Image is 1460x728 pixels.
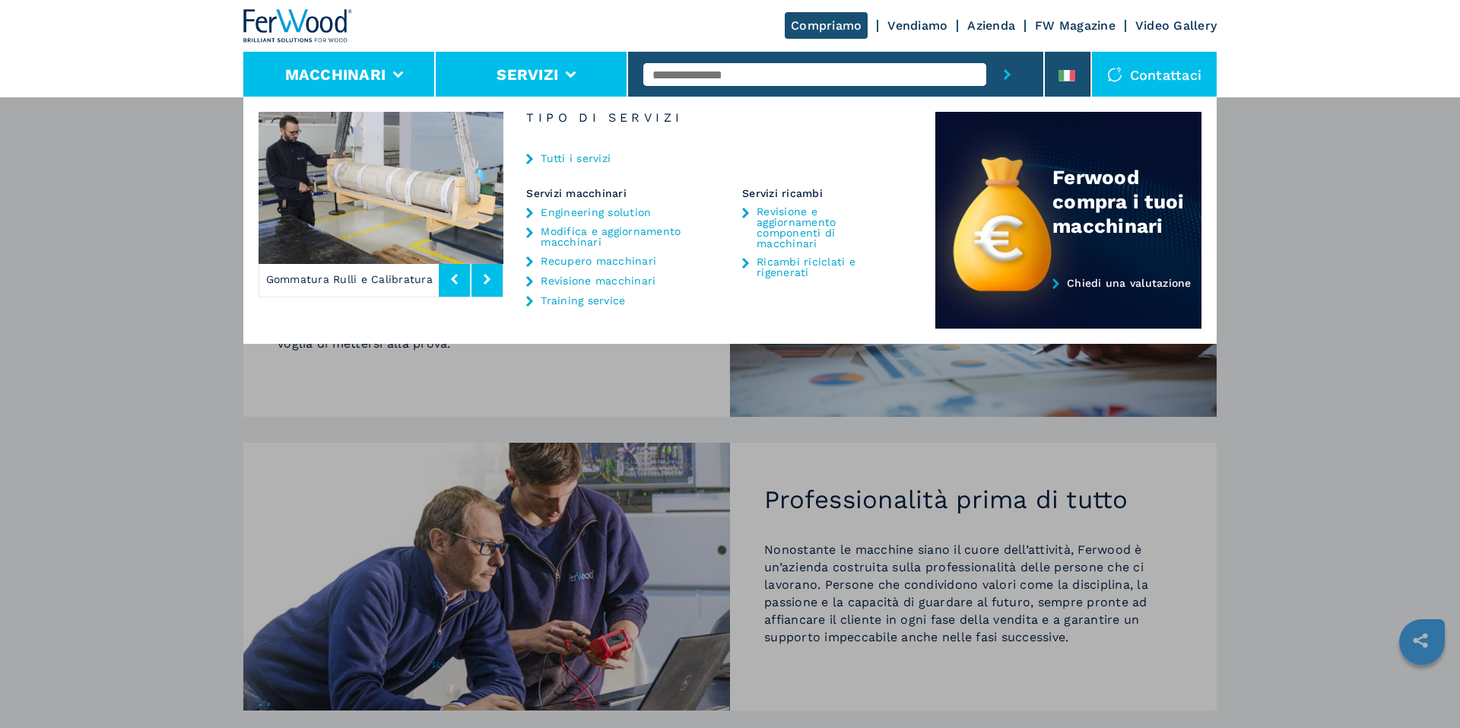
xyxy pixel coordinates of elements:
[742,187,935,200] div: Servizi ricambi
[503,112,935,132] h6: Tipo di Servizi
[497,65,558,84] button: Servizi
[503,112,748,264] img: image
[541,207,651,218] a: Engineering solution
[541,256,656,266] a: Recupero macchinari
[259,262,439,297] p: Gommatura Rulli e Calibratura
[986,52,1028,97] button: submit-button
[541,275,655,286] a: Revisione macchinari
[785,12,868,39] a: Compriamo
[541,153,611,164] a: Tutti i servizi
[757,256,899,278] a: Ricambi riciclati e rigenerati
[967,18,1015,33] a: Azienda
[541,226,683,247] a: Modifica e aggiornamento macchinari
[259,112,503,264] img: image
[1035,18,1116,33] a: FW Magazine
[1135,18,1217,33] a: Video Gallery
[935,277,1201,329] a: Chiedi una valutazione
[887,18,947,33] a: Vendiamo
[1052,165,1201,238] div: Ferwood compra i tuoi macchinari
[1107,67,1122,82] img: Contattaci
[1092,52,1217,97] div: Contattaci
[541,295,625,306] a: Training service
[526,187,719,200] div: Servizi macchinari
[243,9,353,43] img: Ferwood
[285,65,386,84] button: Macchinari
[757,206,899,249] a: Revisione e aggiornamento componenti di macchinari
